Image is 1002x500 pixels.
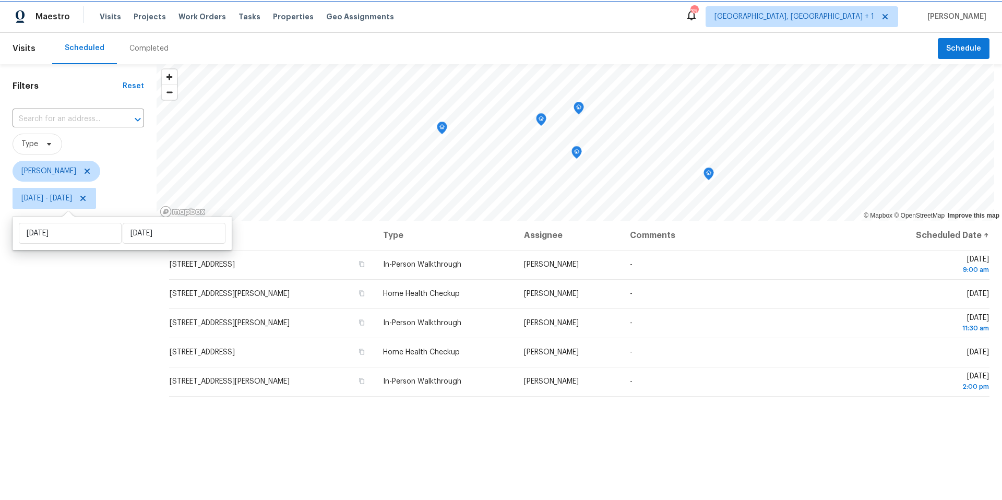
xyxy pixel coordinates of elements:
button: Zoom out [162,85,177,100]
span: Tasks [238,13,260,20]
span: [STREET_ADDRESS][PERSON_NAME] [170,319,290,327]
a: Improve this map [948,212,999,219]
button: Copy Address [357,318,366,327]
span: [PERSON_NAME] [524,349,579,356]
span: [DATE] [967,290,989,297]
h1: Filters [13,81,123,91]
span: - [630,261,633,268]
span: Visits [13,37,35,60]
canvas: Map [157,64,994,221]
div: Completed [129,43,169,54]
span: [PERSON_NAME] [524,290,579,297]
div: 2:00 pm [876,382,989,392]
button: Copy Address [357,376,366,386]
th: Address [169,221,375,250]
span: Projects [134,11,166,22]
button: Zoom in [162,69,177,85]
th: Assignee [516,221,622,250]
a: OpenStreetMap [894,212,945,219]
button: Open [130,112,145,127]
th: Comments [622,221,868,250]
span: [PERSON_NAME] [524,261,579,268]
span: Maestro [35,11,70,22]
span: [STREET_ADDRESS] [170,261,235,268]
span: [DATE] [876,373,989,392]
span: Home Health Checkup [383,349,460,356]
div: Reset [123,81,144,91]
button: Copy Address [357,289,366,298]
input: Start date [19,223,122,244]
th: Type [375,221,516,250]
span: In-Person Walkthrough [383,261,461,268]
span: Schedule [946,42,981,55]
a: Mapbox homepage [160,206,206,218]
input: Search for an address... [13,111,115,127]
span: Properties [273,11,314,22]
span: [GEOGRAPHIC_DATA], [GEOGRAPHIC_DATA] + 1 [714,11,874,22]
span: [STREET_ADDRESS][PERSON_NAME] [170,378,290,385]
div: 9:00 am [876,265,989,275]
a: Mapbox [864,212,892,219]
button: Copy Address [357,347,366,356]
span: - [630,349,633,356]
span: Geo Assignments [326,11,394,22]
span: [PERSON_NAME] [923,11,986,22]
div: 35 [690,6,698,17]
span: [PERSON_NAME] [524,378,579,385]
button: Schedule [938,38,989,59]
span: [STREET_ADDRESS][PERSON_NAME] [170,290,290,297]
input: End date [123,223,225,244]
button: Copy Address [357,259,366,269]
div: Map marker [536,113,546,129]
span: - [630,378,633,385]
div: Map marker [571,146,582,162]
span: Work Orders [178,11,226,22]
th: Scheduled Date ↑ [868,221,989,250]
span: In-Person Walkthrough [383,319,461,327]
div: 11:30 am [876,323,989,334]
span: [DATE] [967,349,989,356]
span: In-Person Walkthrough [383,378,461,385]
span: - [630,319,633,327]
span: Visits [100,11,121,22]
span: [DATE] [876,314,989,334]
span: [STREET_ADDRESS] [170,349,235,356]
span: [DATE] [876,256,989,275]
span: Home Health Checkup [383,290,460,297]
div: Map marker [574,102,584,118]
span: Type [21,139,38,149]
span: [PERSON_NAME] [21,166,76,176]
div: Scheduled [65,43,104,53]
div: Map marker [703,168,714,184]
span: - [630,290,633,297]
span: [PERSON_NAME] [524,319,579,327]
span: [DATE] - [DATE] [21,193,72,204]
div: Map marker [437,122,447,138]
